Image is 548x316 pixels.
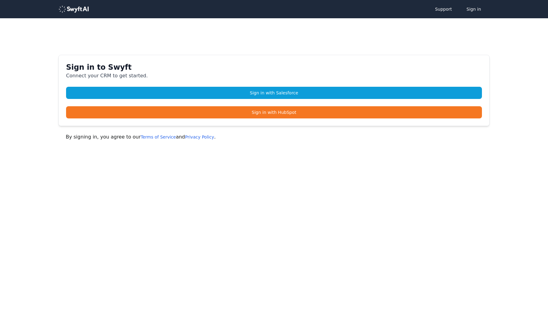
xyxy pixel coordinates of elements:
[66,87,482,99] a: Sign in with Salesforce
[58,5,89,13] img: logo-488353a97b7647c9773e25e94dd66c4536ad24f66c59206894594c5eb3334934.png
[141,135,176,139] a: Terms of Service
[429,3,458,15] a: Support
[460,3,487,15] button: Sign in
[66,133,482,141] p: By signing in, you agree to our and .
[66,106,482,118] a: Sign in with HubSpot
[66,62,482,72] h1: Sign in to Swyft
[66,72,482,79] p: Connect your CRM to get started.
[185,135,214,139] a: Privacy Policy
